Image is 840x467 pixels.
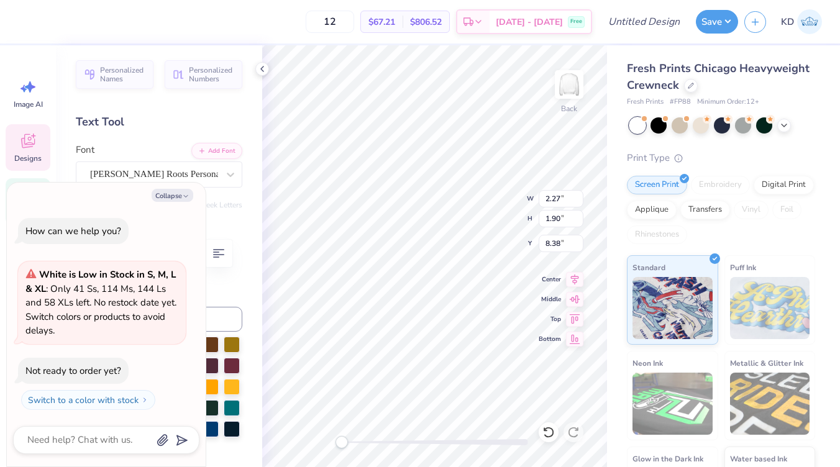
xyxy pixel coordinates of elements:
span: Puff Ink [730,261,756,274]
img: Switch to a color with stock [141,396,148,404]
button: Switch to a color with stock [21,390,155,410]
button: Personalized Numbers [165,60,242,89]
span: Fresh Prints [627,97,664,107]
span: Bottom [539,334,561,344]
button: Add Font [191,143,242,159]
div: Screen Print [627,176,687,194]
div: Print Type [627,151,815,165]
span: Standard [632,261,665,274]
span: KD [781,15,794,29]
span: Water based Ink [730,452,787,465]
a: KD [775,9,828,34]
img: Keira Devita [797,9,822,34]
input: – – [306,11,354,33]
span: Fresh Prints Chicago Heavyweight Crewneck [627,61,810,93]
span: : Only 41 Ss, 114 Ms, 144 Ls and 58 XLs left. No restock date yet. Switch colors or products to a... [25,268,176,337]
span: $67.21 [368,16,395,29]
button: Collapse [152,189,193,202]
div: Back [561,103,577,114]
div: Rhinestones [627,225,687,244]
img: Neon Ink [632,373,713,435]
span: [DATE] - [DATE] [496,16,563,29]
span: Designs [14,153,42,163]
span: Metallic & Glitter Ink [730,356,803,370]
div: How can we help you? [25,225,121,237]
img: Standard [632,277,713,339]
div: Embroidery [691,176,750,194]
span: Glow in the Dark Ink [632,452,703,465]
div: Applique [627,201,677,219]
span: Middle [539,294,561,304]
span: Free [570,17,582,26]
img: Back [557,72,582,97]
div: Vinyl [734,201,769,219]
div: Text Tool [76,114,242,130]
span: Personalized Numbers [189,66,235,83]
span: Minimum Order: 12 + [697,97,759,107]
strong: White is Low in Stock in S, M, L & XL [25,268,176,295]
span: Neon Ink [632,356,663,370]
img: Puff Ink [730,277,810,339]
span: $806.52 [410,16,442,29]
div: Foil [772,201,801,219]
label: Font [76,143,94,157]
input: Untitled Design [598,9,690,34]
div: Transfers [680,201,730,219]
img: Metallic & Glitter Ink [730,373,810,435]
div: Accessibility label [336,436,348,448]
button: Save [696,10,738,34]
span: Center [539,274,561,284]
button: Personalized Names [76,60,153,89]
span: # FP88 [670,97,691,107]
div: Not ready to order yet? [25,365,121,377]
span: Top [539,314,561,324]
span: Personalized Names [100,66,146,83]
span: Image AI [14,99,43,109]
div: Digital Print [754,176,814,194]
